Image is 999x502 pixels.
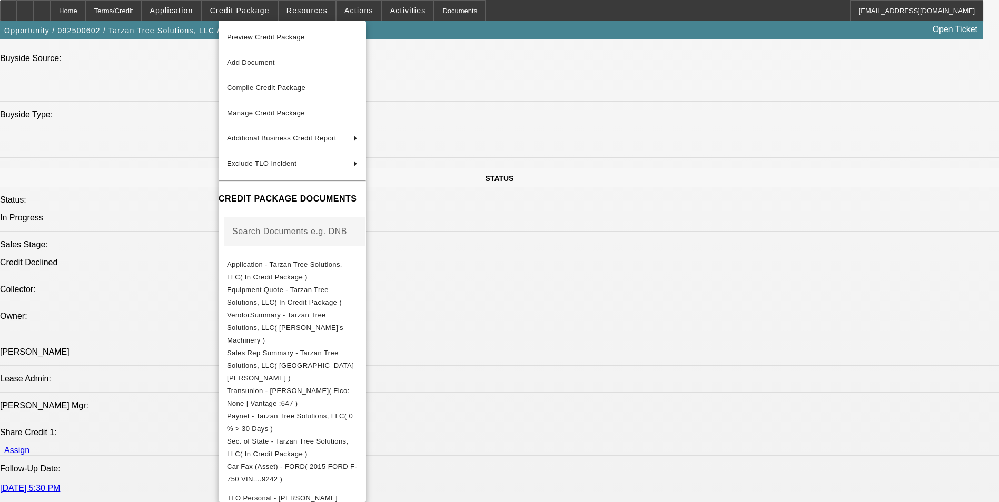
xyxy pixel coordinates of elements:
span: Preview Credit Package [227,33,305,41]
button: Sec. of State - Tarzan Tree Solutions, LLC( In Credit Package ) [219,435,366,460]
span: Application - Tarzan Tree Solutions, LLC( In Credit Package ) [227,260,342,281]
span: Additional Business Credit Report [227,134,337,142]
span: Manage Credit Package [227,109,305,117]
span: Transunion - [PERSON_NAME]( Fico: None | Vantage :647 ) [227,387,350,407]
span: Equipment Quote - Tarzan Tree Solutions, LLC( In Credit Package ) [227,286,342,306]
span: Sales Rep Summary - Tarzan Tree Solutions, LLC( [GEOGRAPHIC_DATA][PERSON_NAME] ) [227,349,354,382]
h4: CREDIT PACKAGE DOCUMENTS [219,193,366,205]
span: Sec. of State - Tarzan Tree Solutions, LLC( In Credit Package ) [227,437,349,458]
button: Transunion - Moreno-Richey, Andres( Fico: None | Vantage :647 ) [219,385,366,410]
button: VendorSummary - Tarzan Tree Solutions, LLC( Schmidy's Machinery ) [219,309,366,347]
button: Sales Rep Summary - Tarzan Tree Solutions, LLC( Mansfield, Jeff ) [219,347,366,385]
span: TLO Personal - [PERSON_NAME] [227,494,338,502]
span: Compile Credit Package [227,84,305,92]
button: Equipment Quote - Tarzan Tree Solutions, LLC( In Credit Package ) [219,284,366,309]
button: Application - Tarzan Tree Solutions, LLC( In Credit Package ) [219,258,366,284]
span: Add Document [227,58,275,66]
span: VendorSummary - Tarzan Tree Solutions, LLC( [PERSON_NAME]'s Machinery ) [227,311,343,344]
span: Car Fax (Asset) - FORD( 2015 FORD F-750 VIN....9242 ) [227,463,357,483]
mat-label: Search Documents e.g. DNB [232,227,347,236]
button: Car Fax (Asset) - FORD( 2015 FORD F-750 VIN....9242 ) [219,460,366,486]
span: Paynet - Tarzan Tree Solutions, LLC( 0 % > 30 Days ) [227,412,353,433]
button: Paynet - Tarzan Tree Solutions, LLC( 0 % > 30 Days ) [219,410,366,435]
span: Exclude TLO Incident [227,159,296,167]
